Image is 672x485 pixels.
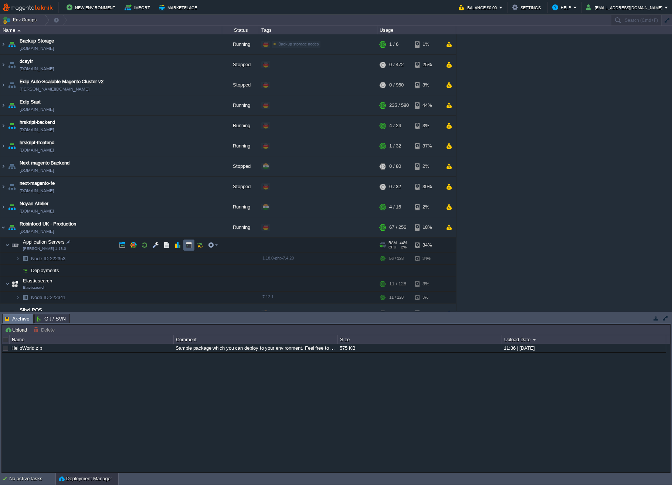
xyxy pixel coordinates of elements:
span: 7.12.1 [262,295,274,299]
div: Running [222,136,259,156]
button: Help [552,3,573,12]
div: Usage [378,26,456,34]
div: 2% [415,197,439,217]
div: 34% [415,253,439,264]
div: 11 / 128 [389,292,404,303]
img: AMDAwAAAACH5BAEAAAAALAAAAAABAAEAAAICRAEAOw== [7,217,17,237]
div: 0 / 80 [389,156,401,176]
button: Marketplace [159,3,199,12]
div: Comment [174,335,337,344]
div: Stopped [222,75,259,95]
span: Archive [5,314,30,323]
a: Deployments [30,267,60,274]
button: [EMAIL_ADDRESS][DOMAIN_NAME] [586,3,665,12]
div: 0 / 32 [389,177,401,197]
span: 1.18.0-php-7.4.20 [262,256,294,260]
span: Node ID: [31,256,50,261]
button: Deployment Manager [59,475,112,482]
a: Edip Saat [20,98,41,106]
img: AMDAwAAAACH5BAEAAAAALAAAAAABAAEAAAICRAEAOw== [5,238,10,252]
div: 235 / 580 [389,95,409,115]
img: AMDAwAAAACH5BAEAAAAALAAAAAABAAEAAAICRAEAOw== [10,277,20,291]
img: AMDAwAAAACH5BAEAAAAALAAAAAABAAEAAAICRAEAOw== [20,253,30,264]
div: Stopped [222,177,259,197]
img: AMDAwAAAACH5BAEAAAAALAAAAAABAAEAAAICRAEAOw== [17,30,21,31]
span: CPU [388,245,396,250]
img: AMDAwAAAACH5BAEAAAAALAAAAAABAAEAAAICRAEAOw== [0,95,6,115]
img: AMDAwAAAACH5BAEAAAAALAAAAAABAAEAAAICRAEAOw== [16,292,20,303]
img: AMDAwAAAACH5BAEAAAAALAAAAAABAAEAAAICRAEAOw== [0,34,6,54]
span: Node ID: [31,295,50,300]
a: [DOMAIN_NAME] [20,146,54,154]
img: AMDAwAAAACH5BAEAAAAALAAAAAABAAEAAAICRAEAOw== [7,156,17,176]
img: AMDAwAAAACH5BAEAAAAALAAAAAABAAEAAAICRAEAOw== [7,303,17,323]
span: Elasticsearch [22,278,53,284]
a: Node ID:222353 [30,255,67,262]
span: RAM [388,241,397,245]
a: Backup Storage [20,37,54,45]
div: 3% [415,75,439,95]
div: Stopped [222,156,259,176]
button: Delete [34,326,57,333]
a: HelloWorld.zip [11,345,42,351]
a: [DOMAIN_NAME] [20,167,54,174]
span: Backup storage nodes [278,42,319,46]
div: 3% [415,292,439,303]
span: dceytr [20,58,33,65]
img: AMDAwAAAACH5BAEAAAAALAAAAAABAAEAAAICRAEAOw== [0,156,6,176]
a: next-magento-fe [20,180,55,187]
button: Env Groups [3,15,39,25]
div: Status [223,26,259,34]
img: AMDAwAAAACH5BAEAAAAALAAAAAABAAEAAAICRAEAOw== [20,292,30,303]
img: AMDAwAAAACH5BAEAAAAALAAAAAABAAEAAAICRAEAOw== [7,116,17,136]
div: 3% [415,116,439,136]
img: AMDAwAAAACH5BAEAAAAALAAAAAABAAEAAAICRAEAOw== [0,116,6,136]
a: Edip Auto-Scalable Magento Cluster v2 [20,78,103,85]
a: [PERSON_NAME][DOMAIN_NAME] [20,85,89,93]
img: AMDAwAAAACH5BAEAAAAALAAAAAABAAEAAAICRAEAOw== [0,197,6,217]
div: Stopped [222,303,259,323]
img: AMDAwAAAACH5BAEAAAAALAAAAAABAAEAAAICRAEAOw== [0,177,6,197]
span: Elasticsearch [23,285,45,290]
div: 0 / 960 [389,75,404,95]
img: AMDAwAAAACH5BAEAAAAALAAAAAABAAEAAAICRAEAOw== [7,177,17,197]
a: [DOMAIN_NAME] [20,106,54,113]
span: Noyan Atelier [20,200,48,207]
div: 11 / 128 [389,277,406,291]
button: Settings [512,3,543,12]
img: AMDAwAAAACH5BAEAAAAALAAAAAABAAEAAAICRAEAOw== [5,277,10,291]
img: AMDAwAAAACH5BAEAAAAALAAAAAABAAEAAAICRAEAOw== [16,253,20,264]
a: [DOMAIN_NAME] [20,126,54,133]
span: [PERSON_NAME] 1.18.0 [23,247,66,251]
span: Next magento Backend [20,159,69,167]
div: 56 / 128 [389,253,404,264]
div: 37% [415,136,439,156]
img: MagentoTeknik [3,3,53,12]
div: 4 / 24 [389,116,401,136]
span: hrskript-frontend [20,139,54,146]
a: [DOMAIN_NAME] [20,228,54,235]
div: Sample package which you can deploy to your environment. Feel free to delete and upload a package... [174,344,337,352]
div: 0 / 56 [389,303,401,323]
a: ElasticsearchElasticsearch [22,278,53,284]
div: Name [10,335,173,344]
img: AMDAwAAAACH5BAEAAAAALAAAAAABAAEAAAICRAEAOw== [7,55,17,75]
div: Running [222,34,259,54]
div: 1% [415,34,439,54]
span: Robinfood UK - Production [20,220,76,228]
img: AMDAwAAAACH5BAEAAAAALAAAAAABAAEAAAICRAEAOw== [7,95,17,115]
div: 3% [415,277,439,291]
div: 67 / 256 [389,217,406,237]
a: Application Servers[PERSON_NAME] 1.18.0 [22,239,66,245]
div: 4 / 16 [389,197,401,217]
img: AMDAwAAAACH5BAEAAAAALAAAAAABAAEAAAICRAEAOw== [7,136,17,156]
button: Upload [5,326,29,333]
img: AMDAwAAAACH5BAEAAAAALAAAAAABAAEAAAICRAEAOw== [0,136,6,156]
div: Stopped [222,55,259,75]
span: hrskript-backend [20,119,55,126]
